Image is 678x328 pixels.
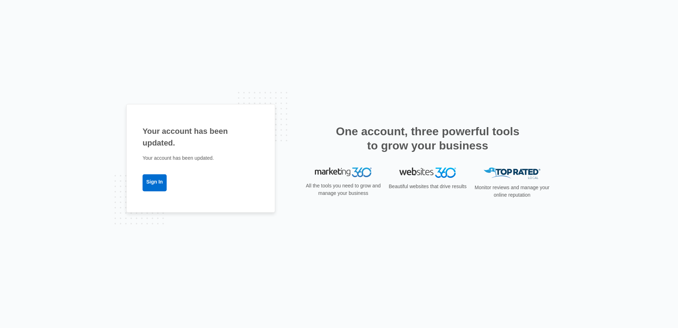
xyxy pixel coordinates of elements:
a: Sign In [143,174,167,191]
p: Your account has been updated. [143,154,259,162]
p: Beautiful websites that drive results [388,183,467,190]
p: Monitor reviews and manage your online reputation [472,184,552,199]
img: Top Rated Local [484,168,540,179]
p: All the tools you need to grow and manage your business [304,182,383,197]
h2: One account, three powerful tools to grow your business [334,124,522,153]
img: Websites 360 [399,168,456,178]
h1: Your account has been updated. [143,125,259,149]
img: Marketing 360 [315,168,372,177]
